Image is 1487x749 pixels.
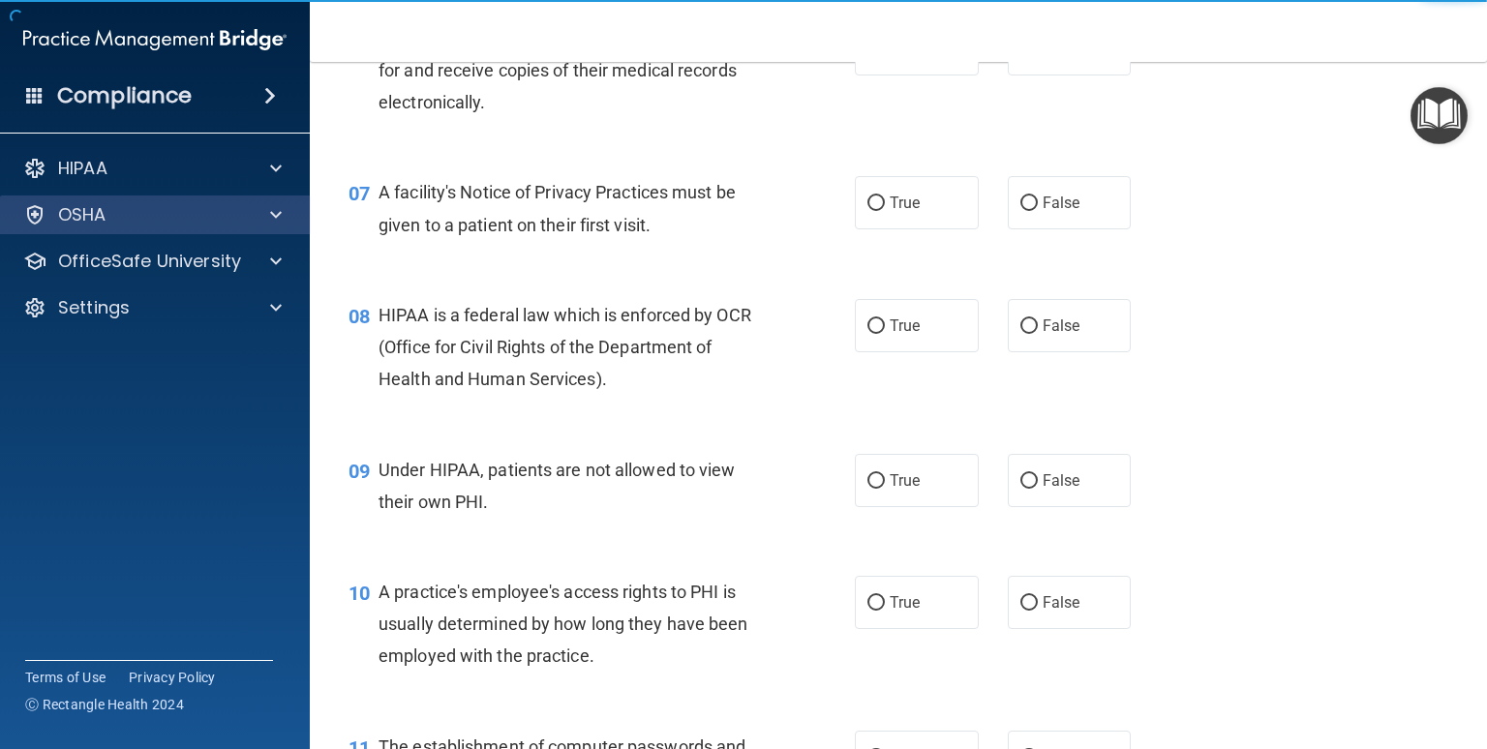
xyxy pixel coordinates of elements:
img: PMB logo [23,20,287,59]
input: False [1020,474,1038,489]
a: Terms of Use [25,668,106,687]
span: HIPAA is a federal law which is enforced by OCR (Office for Civil Rights of the Department of Hea... [379,305,751,389]
input: True [867,596,885,611]
span: Ⓒ Rectangle Health 2024 [25,695,184,714]
span: False [1043,593,1080,612]
input: True [867,474,885,489]
p: OSHA [58,203,106,226]
a: Settings [23,296,282,319]
input: False [1020,596,1038,611]
span: Under the HIPAA Omnibus Rule, patients can ask for and receive copies of their medical records el... [379,28,757,112]
h4: Compliance [57,82,192,109]
span: False [1043,316,1080,335]
span: Under HIPAA, patients are not allowed to view their own PHI. [379,460,736,512]
span: 10 [349,582,370,605]
p: OfficeSafe University [58,250,241,273]
input: True [867,196,885,211]
span: A practice's employee's access rights to PHI is usually determined by how long they have been emp... [379,582,748,666]
span: True [890,316,920,335]
a: HIPAA [23,157,282,180]
input: True [867,319,885,334]
span: True [890,471,920,490]
input: False [1020,196,1038,211]
input: False [1020,319,1038,334]
button: Open Resource Center [1411,87,1468,144]
span: 09 [349,460,370,483]
span: 08 [349,305,370,328]
span: False [1043,194,1080,212]
p: HIPAA [58,157,107,180]
a: OfficeSafe University [23,250,282,273]
span: 07 [349,182,370,205]
a: OSHA [23,203,282,226]
span: True [890,194,920,212]
span: False [1043,471,1080,490]
span: True [890,593,920,612]
span: A facility's Notice of Privacy Practices must be given to a patient on their first visit. [379,182,736,234]
a: Privacy Policy [129,668,216,687]
p: Settings [58,296,130,319]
